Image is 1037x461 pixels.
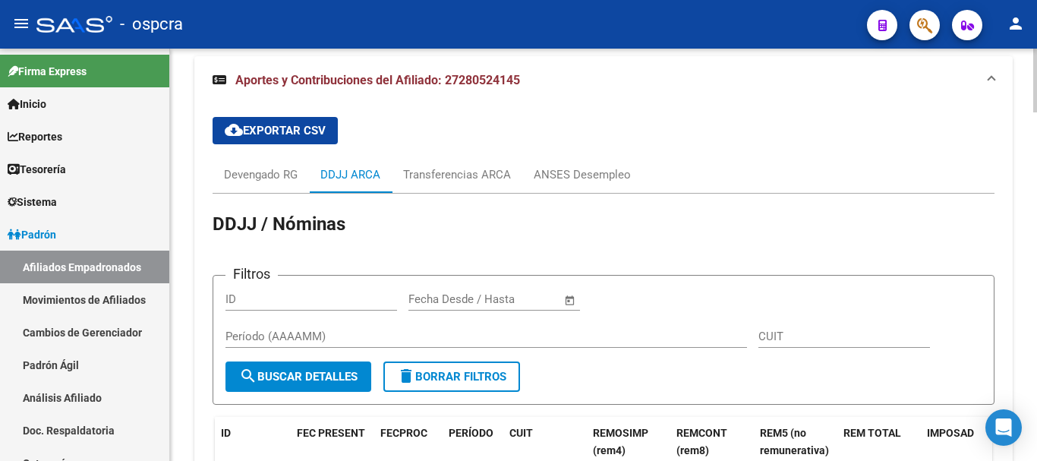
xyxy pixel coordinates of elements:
[8,128,62,145] span: Reportes
[760,427,829,456] span: REM5 (no remunerativa)
[397,367,415,385] mat-icon: delete
[235,73,520,87] span: Aportes y Contribuciones del Afiliado: 27280524145
[593,427,648,456] span: REMOSIMP (rem4)
[397,370,506,384] span: Borrar Filtros
[408,292,470,306] input: Fecha inicio
[484,292,557,306] input: Fecha fin
[8,194,57,210] span: Sistema
[320,166,380,183] div: DDJJ ARCA
[225,362,371,392] button: Buscar Detalles
[509,427,533,439] span: CUIT
[380,427,427,439] span: FECPROC
[213,117,338,144] button: Exportar CSV
[8,161,66,178] span: Tesorería
[383,362,520,392] button: Borrar Filtros
[297,427,365,439] span: FEC PRESENT
[676,427,727,456] span: REMCONT (rem8)
[8,226,56,243] span: Padrón
[225,264,278,285] h3: Filtros
[225,121,243,139] mat-icon: cloud_download
[927,427,974,439] span: IMPOSAD
[224,166,298,183] div: Devengado RG
[225,124,326,137] span: Exportar CSV
[194,56,1013,105] mat-expansion-panel-header: Aportes y Contribuciones del Afiliado: 27280524145
[985,409,1022,446] div: Open Intercom Messenger
[843,427,901,439] span: REM TOTAL
[8,63,87,80] span: Firma Express
[239,370,358,384] span: Buscar Detalles
[449,427,493,439] span: PERÍODO
[221,427,231,439] span: ID
[534,166,631,183] div: ANSES Desempleo
[213,213,345,235] span: DDJJ / Nóminas
[239,367,257,385] mat-icon: search
[12,14,30,33] mat-icon: menu
[8,96,46,112] span: Inicio
[1007,14,1025,33] mat-icon: person
[403,166,511,183] div: Transferencias ARCA
[562,292,579,309] button: Open calendar
[120,8,183,41] span: - ospcra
